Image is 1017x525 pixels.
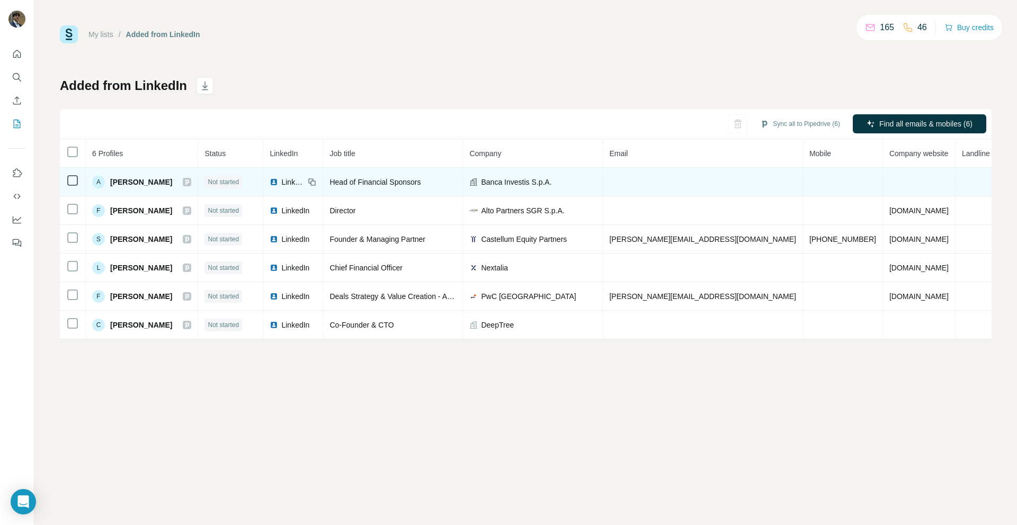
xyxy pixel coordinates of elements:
span: LinkedIn [270,149,298,158]
span: 6 Profiles [92,149,123,158]
p: 165 [880,21,894,34]
span: LinkedIn [281,262,309,273]
img: LinkedIn logo [270,292,278,301]
span: [PERSON_NAME][EMAIL_ADDRESS][DOMAIN_NAME] [609,292,796,301]
img: company-logo [469,292,478,301]
img: company-logo [469,264,478,272]
li: / [119,29,121,40]
span: Director [329,206,355,215]
div: Open Intercom Messenger [11,489,36,514]
span: [PERSON_NAME] [110,205,172,216]
span: [PERSON_NAME][EMAIL_ADDRESS][DOMAIN_NAME] [609,235,796,243]
span: Banca Investis S.p.A. [481,177,551,187]
button: Enrich CSV [8,91,25,110]
span: Company website [889,149,948,158]
span: [DOMAIN_NAME] [889,292,949,301]
span: Co-Founder & CTO [329,321,394,329]
span: Status [204,149,226,158]
span: DeepTree [481,320,514,330]
span: Job title [329,149,355,158]
span: Find all emails & mobiles (6) [879,119,973,129]
button: Search [8,68,25,87]
span: LinkedIn [281,177,305,187]
div: C [92,319,105,331]
span: Castellum Equity Partners [481,234,567,245]
button: Quick start [8,44,25,64]
img: LinkedIn logo [270,206,278,215]
span: Not started [208,177,239,187]
span: [PERSON_NAME] [110,177,172,187]
button: Use Surfe on LinkedIn [8,164,25,183]
span: [PERSON_NAME] [110,291,172,302]
p: 46 [917,21,927,34]
span: [PHONE_NUMBER] [809,235,876,243]
div: F [92,290,105,303]
span: [DOMAIN_NAME] [889,235,949,243]
span: Landline [962,149,990,158]
button: Find all emails & mobiles (6) [853,114,986,133]
span: [DOMAIN_NAME] [889,264,949,272]
span: Email [609,149,628,158]
span: Founder & Managing Partner [329,235,425,243]
span: PwC [GEOGRAPHIC_DATA] [481,291,576,302]
span: [PERSON_NAME] [110,234,172,245]
img: company-logo [469,235,478,243]
span: LinkedIn [281,291,309,302]
h1: Added from LinkedIn [60,77,187,94]
span: Not started [208,234,239,244]
img: Surfe Logo [60,25,78,43]
span: Chief Financial Officer [329,264,402,272]
div: F [92,204,105,217]
span: Not started [208,206,239,215]
span: Not started [208,320,239,330]
div: S [92,233,105,246]
div: Added from LinkedIn [126,29,200,40]
div: L [92,261,105,274]
span: Alto Partners SGR S.p.A. [481,205,564,216]
span: [PERSON_NAME] [110,320,172,330]
a: My lists [88,30,113,39]
span: Head of Financial Sponsors [329,178,421,186]
img: LinkedIn logo [270,235,278,243]
span: Mobile [809,149,831,158]
span: Nextalia [481,262,508,273]
span: Not started [208,292,239,301]
span: Not started [208,263,239,273]
img: company-logo [469,206,478,215]
button: Buy credits [944,20,994,35]
span: [PERSON_NAME] [110,262,172,273]
span: LinkedIn [281,205,309,216]
button: My lists [8,114,25,133]
img: LinkedIn logo [270,321,278,329]
span: LinkedIn [281,320,309,330]
span: [DOMAIN_NAME] [889,206,949,215]
button: Dashboard [8,210,25,229]
button: Sync all to Pipedrive (6) [753,116,847,132]
button: Feedback [8,233,25,252]
span: Deals Strategy & Value Creation - Associate [329,292,474,301]
span: Company [469,149,501,158]
div: A [92,176,105,188]
img: Avatar [8,11,25,28]
button: Use Surfe API [8,187,25,206]
img: LinkedIn logo [270,178,278,186]
img: LinkedIn logo [270,264,278,272]
span: LinkedIn [281,234,309,245]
